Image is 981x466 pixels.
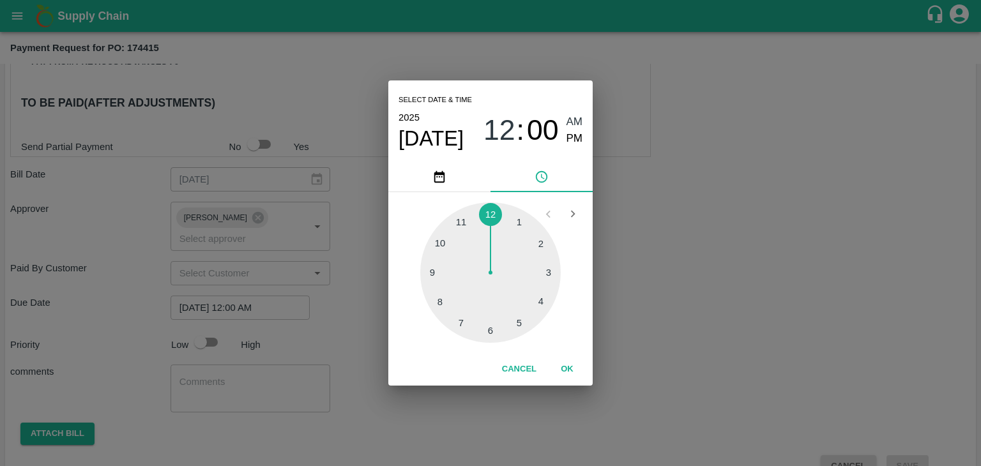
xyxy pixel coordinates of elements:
button: pick date [388,162,490,192]
span: 12 [483,114,515,147]
button: [DATE] [399,126,464,151]
button: 12 [483,114,515,147]
button: PM [567,130,583,147]
span: Select date & time [399,91,472,110]
span: 00 [527,114,559,147]
button: 2025 [399,109,420,126]
button: AM [567,114,583,131]
button: Cancel [497,358,542,380]
button: pick time [490,162,593,192]
button: OK [547,358,588,380]
button: 00 [527,114,559,147]
button: Open next view [561,202,585,226]
span: : [517,114,524,147]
